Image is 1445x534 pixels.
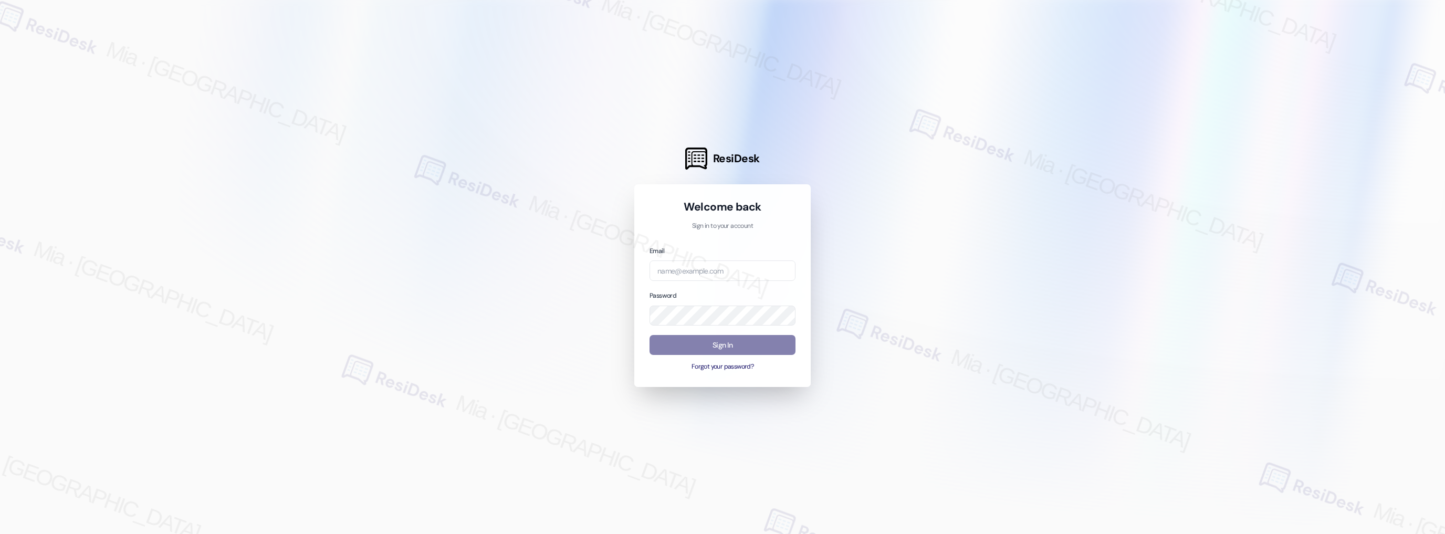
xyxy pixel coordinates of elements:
[685,148,707,170] img: ResiDesk Logo
[650,291,676,300] label: Password
[650,247,664,255] label: Email
[650,362,795,372] button: Forgot your password?
[650,335,795,355] button: Sign In
[713,151,760,166] span: ResiDesk
[650,200,795,214] h1: Welcome back
[650,222,795,231] p: Sign in to your account
[650,260,795,281] input: name@example.com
